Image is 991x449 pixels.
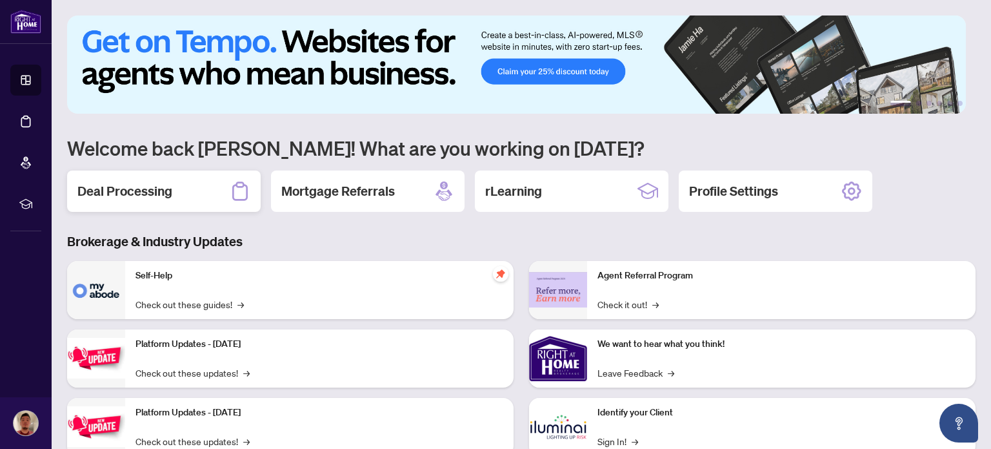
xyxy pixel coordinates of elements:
[67,406,125,447] img: Platform Updates - July 8, 2025
[485,182,542,200] h2: rLearning
[890,101,911,106] button: 1
[14,411,38,435] img: Profile Icon
[135,297,244,311] a: Check out these guides!→
[668,366,674,380] span: →
[926,101,932,106] button: 3
[67,136,976,160] h1: Welcome back [PERSON_NAME]! What are you working on [DATE]?
[597,297,659,311] a: Check it out!→
[243,434,250,448] span: →
[67,338,125,379] img: Platform Updates - July 21, 2025
[10,10,41,34] img: logo
[597,366,674,380] a: Leave Feedback→
[135,366,250,380] a: Check out these updates!→
[939,404,978,443] button: Open asap
[652,297,659,311] span: →
[947,101,952,106] button: 5
[135,406,503,420] p: Platform Updates - [DATE]
[135,337,503,351] p: Platform Updates - [DATE]
[67,261,125,319] img: Self-Help
[237,297,244,311] span: →
[243,366,250,380] span: →
[135,434,250,448] a: Check out these updates!→
[632,434,638,448] span: →
[135,269,503,283] p: Self-Help
[597,269,965,283] p: Agent Referral Program
[529,272,587,308] img: Agent Referral Program
[281,182,395,200] h2: Mortgage Referrals
[67,233,976,251] h3: Brokerage & Industry Updates
[957,101,963,106] button: 6
[77,182,172,200] h2: Deal Processing
[529,329,587,388] img: We want to hear what you think!
[597,434,638,448] a: Sign In!→
[689,182,778,200] h2: Profile Settings
[493,266,508,282] span: pushpin
[937,101,942,106] button: 4
[597,337,965,351] p: We want to hear what you think!
[916,101,921,106] button: 2
[597,406,965,420] p: Identify your Client
[67,16,966,114] img: Slide 0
